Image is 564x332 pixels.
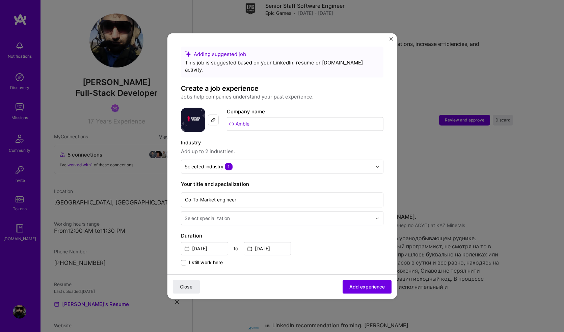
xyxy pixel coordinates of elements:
[181,192,383,207] input: Role name
[375,165,379,169] img: drop icon
[227,108,265,115] label: Company name
[208,114,219,125] div: Edit
[244,242,291,255] input: Date
[185,51,379,58] div: Adding suggested job
[173,280,200,294] button: Close
[185,215,230,222] div: Select specialization
[225,163,233,170] span: 1
[185,59,379,73] div: This job is suggested based on your LinkedIn, resume or [DOMAIN_NAME] activity.
[185,51,191,57] i: icon SuggestedTeams
[189,259,223,266] span: I still work here
[234,245,238,252] div: to
[227,117,383,131] input: Search for a company...
[181,147,383,156] span: Add up to 2 industries.
[181,93,383,101] p: Jobs help companies understand your past experience.
[343,280,392,294] button: Add experience
[181,139,383,147] label: Industry
[185,163,233,170] div: Selected industry
[349,283,385,290] span: Add experience
[181,180,383,188] label: Your title and specialization
[181,84,383,93] h4: Create a job experience
[390,37,393,44] button: Close
[180,283,192,290] span: Close
[211,117,216,122] img: Edit
[181,274,383,282] label: Skills used — Add up to 12 skills
[181,242,228,255] input: Date
[181,232,383,240] label: Duration
[375,216,379,220] img: drop icon
[181,108,205,132] img: Company logo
